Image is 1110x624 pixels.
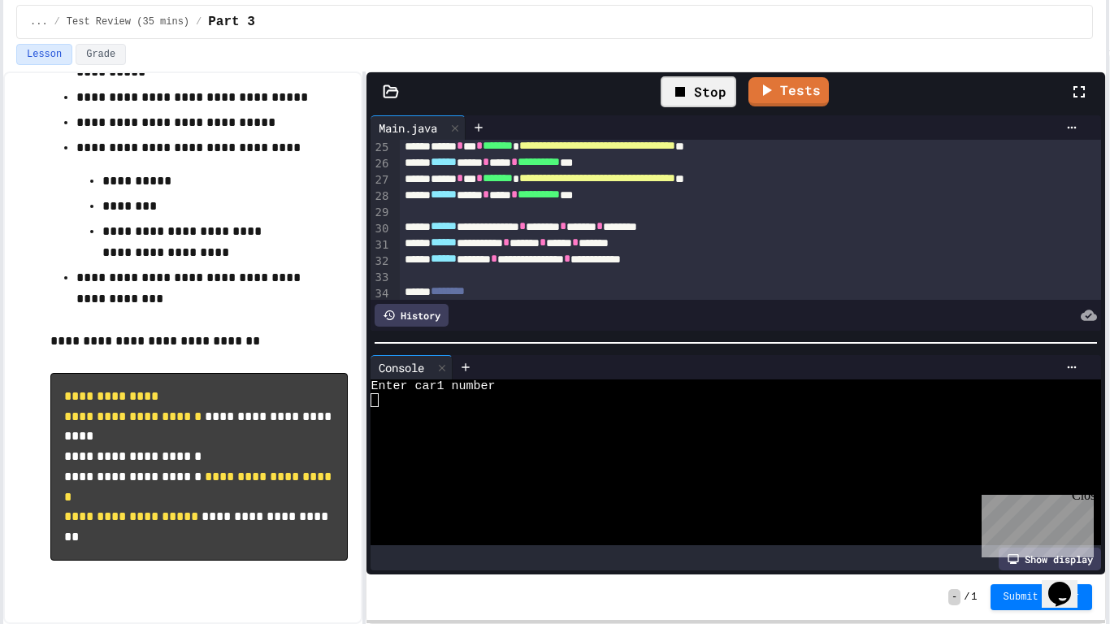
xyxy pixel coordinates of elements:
div: 29 [371,205,391,221]
span: / [54,15,60,28]
div: Main.java [371,119,445,136]
div: Stop [661,76,736,107]
button: Lesson [16,44,72,65]
span: Submit Answer [1004,591,1080,604]
span: / [964,591,969,604]
span: 1 [971,591,977,604]
span: Enter car1 number [371,379,495,393]
div: 26 [371,156,391,172]
button: Submit Answer [991,584,1093,610]
iframe: chat widget [1042,559,1094,608]
div: Show display [999,548,1101,570]
div: 25 [371,140,391,156]
div: 32 [371,253,391,270]
div: Main.java [371,115,466,140]
div: 33 [371,270,391,286]
div: 28 [371,188,391,205]
iframe: chat widget [975,488,1094,557]
span: - [948,589,960,605]
div: History [375,304,449,327]
span: Part 3 [208,12,255,32]
div: Chat with us now!Close [7,6,112,103]
div: 34 [371,286,391,302]
button: Grade [76,44,126,65]
div: 31 [371,237,391,253]
div: Console [371,359,432,376]
div: Console [371,355,453,379]
span: Test Review (35 mins) [67,15,189,28]
div: 27 [371,172,391,188]
a: Tests [748,77,829,106]
div: 30 [371,221,391,237]
span: / [196,15,202,28]
span: ... [30,15,48,28]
